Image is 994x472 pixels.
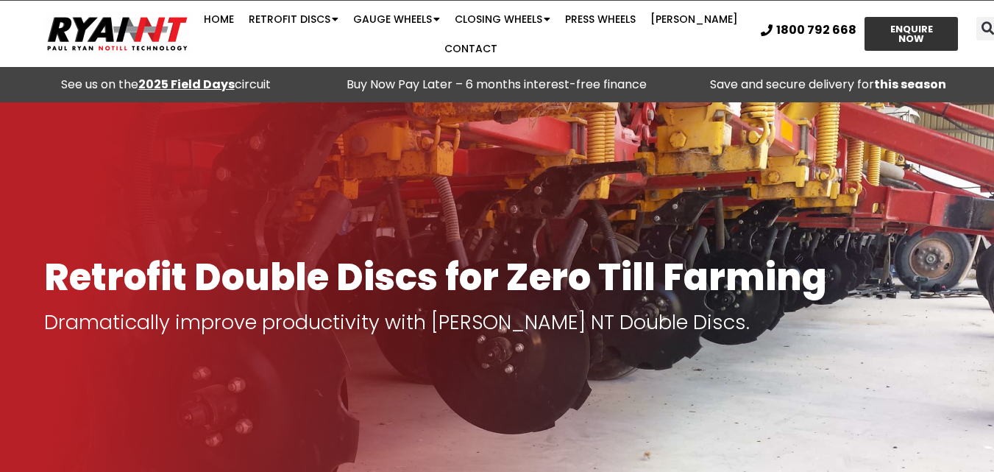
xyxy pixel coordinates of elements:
span: ENQUIRE NOW [878,24,945,43]
span: 1800 792 668 [776,24,856,36]
a: 2025 Field Days [138,76,235,93]
a: Press Wheels [558,4,643,34]
a: 1800 792 668 [761,24,856,36]
h1: Retrofit Double Discs for Zero Till Farming [44,257,950,297]
div: See us on the circuit [7,74,324,95]
p: Save and secure delivery for [670,74,987,95]
p: Buy Now Pay Later – 6 months interest-free finance [338,74,655,95]
a: Contact [437,34,505,63]
a: [PERSON_NAME] [643,4,745,34]
img: Ryan NT logo [44,11,191,57]
a: Closing Wheels [447,4,558,34]
nav: Menu [193,4,750,63]
a: Home [196,4,241,34]
a: ENQUIRE NOW [865,17,959,51]
p: Dramatically improve productivity with [PERSON_NAME] NT Double Discs. [44,312,950,333]
a: Retrofit Discs [241,4,346,34]
strong: this season [874,76,946,93]
a: Gauge Wheels [346,4,447,34]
